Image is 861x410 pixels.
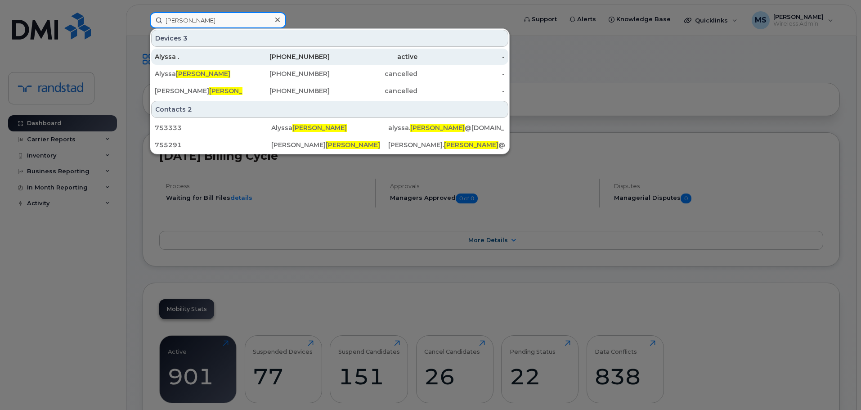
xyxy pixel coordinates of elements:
a: 753333Alyssa[PERSON_NAME]alyssa.[PERSON_NAME]@[DOMAIN_NAME] [151,120,508,136]
a: 755291[PERSON_NAME][PERSON_NAME][PERSON_NAME].[PERSON_NAME]@[DOMAIN_NAME] [151,137,508,153]
span: [PERSON_NAME] [326,141,380,149]
div: Alyssa . [155,52,242,61]
div: 755291 [155,140,271,149]
a: [PERSON_NAME][PERSON_NAME][PHONE_NUMBER]cancelled- [151,83,508,99]
span: 2 [188,105,192,114]
div: Alyssa [155,69,242,78]
span: 3 [183,34,188,43]
div: - [417,86,505,95]
a: Alyssa .[PHONE_NUMBER]active- [151,49,508,65]
a: Alyssa[PERSON_NAME][PHONE_NUMBER]cancelled- [151,66,508,82]
div: cancelled [330,86,417,95]
div: Contacts [151,101,508,118]
div: Alyssa [271,123,388,132]
div: alyssa. @[DOMAIN_NAME] [388,123,505,132]
span: [PERSON_NAME] [292,124,347,132]
div: active [330,52,417,61]
div: [PERSON_NAME] [271,140,388,149]
span: [PERSON_NAME] [176,70,230,78]
div: [PERSON_NAME]. @[DOMAIN_NAME] [388,140,505,149]
div: [PHONE_NUMBER] [242,52,330,61]
div: cancelled [330,69,417,78]
div: [PHONE_NUMBER] [242,86,330,95]
div: [PERSON_NAME] [155,86,242,95]
span: [PERSON_NAME] [444,141,498,149]
div: [PHONE_NUMBER] [242,69,330,78]
div: - [417,52,505,61]
span: [PERSON_NAME] [410,124,465,132]
div: - [417,69,505,78]
div: 753333 [155,123,271,132]
div: Devices [151,30,508,47]
span: [PERSON_NAME] [209,87,264,95]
